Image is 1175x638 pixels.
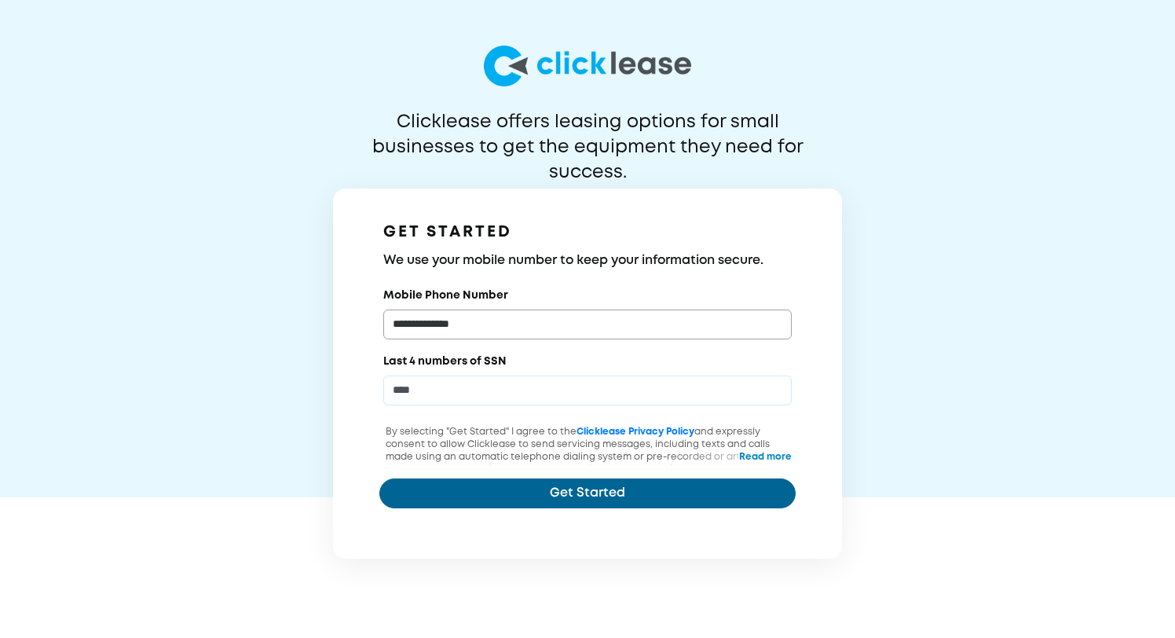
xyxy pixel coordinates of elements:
label: Mobile Phone Number [383,288,508,303]
h1: GET STARTED [383,220,792,245]
h3: We use your mobile number to keep your information secure. [383,251,792,270]
a: Clicklease Privacy Policy [577,427,694,436]
button: Get Started [379,478,796,508]
p: By selecting "Get Started" I agree to the and expressly consent to allow Clicklease to send servi... [379,426,796,501]
label: Last 4 numbers of SSN [383,354,507,369]
img: logo-larg [484,46,691,86]
p: Clicklease offers leasing options for small businesses to get the equipment they need for success. [334,110,841,160]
